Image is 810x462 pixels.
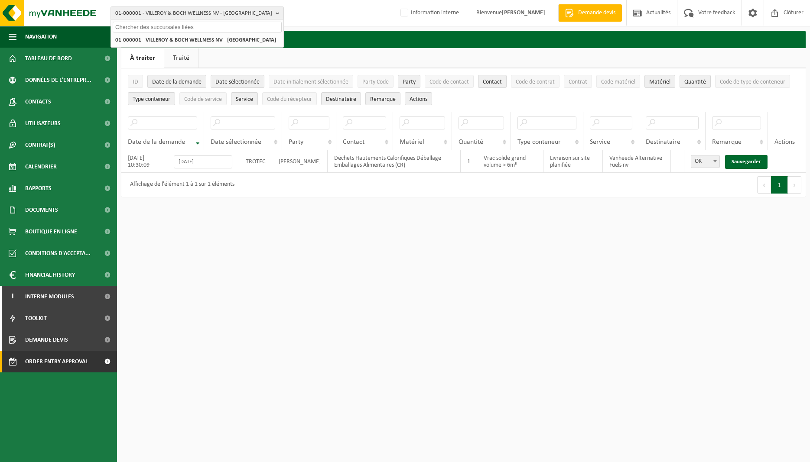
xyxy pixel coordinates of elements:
[321,92,361,105] button: DestinataireDestinataire : Activate to sort
[25,91,51,113] span: Contacts
[179,92,227,105] button: Code de serviceCode de service: Activate to sort
[147,75,206,88] button: Date de la demandeDate de la demande: Activate to remove sorting
[644,75,675,88] button: MatérielMatériel: Activate to sort
[25,221,77,242] span: Boutique en ligne
[684,79,706,85] span: Quantité
[25,48,72,69] span: Tableau de bord
[25,242,91,264] span: Conditions d'accepta...
[502,10,545,16] strong: [PERSON_NAME]
[25,351,88,372] span: Order entry approval
[590,139,610,145] span: Service
[399,6,459,19] label: Information interne
[405,92,432,105] button: Actions
[25,156,57,178] span: Calendrier
[25,69,91,91] span: Données de l'entrepr...
[603,150,671,173] td: Vanheede Alternative Fuels nv
[459,139,483,145] span: Quantité
[126,177,234,193] div: Affichage de l'élément 1 à 1 sur 1 éléments
[564,75,592,88] button: ContratContrat: Activate to sort
[113,22,282,32] input: Chercher des succursales liées
[398,75,420,88] button: PartyParty: Activate to sort
[517,139,561,145] span: Type conteneur
[25,264,75,286] span: Financial History
[326,96,356,103] span: Destinataire
[569,79,587,85] span: Contrat
[133,96,170,103] span: Type conteneur
[365,92,400,105] button: RemarqueRemarque: Activate to sort
[184,96,222,103] span: Code de service
[25,134,55,156] span: Contrat(s)
[691,155,720,168] span: OK
[425,75,474,88] button: Code de contactCode de contact: Activate to sort
[115,7,272,20] span: 01-000001 - VILLEROY & BOCH WELLNESS NV - [GEOGRAPHIC_DATA]
[461,150,477,173] td: 1
[211,75,264,88] button: Date sélectionnéeDate sélectionnée: Activate to sort
[516,79,555,85] span: Code de contrat
[601,79,635,85] span: Code matériel
[25,199,58,221] span: Documents
[478,75,507,88] button: ContactContact: Activate to sort
[239,150,272,173] td: TROTEC
[543,150,602,173] td: Livraison sur site planifiée
[25,113,61,134] span: Utilisateurs
[128,139,185,145] span: Date de la demande
[576,9,618,17] span: Demande devis
[262,92,317,105] button: Code du récepteurCode du récepteur: Activate to sort
[164,48,198,68] a: Traité
[272,150,328,173] td: [PERSON_NAME]
[115,37,276,43] strong: 01-000001 - VILLEROY & BOCH WELLNESS NV - [GEOGRAPHIC_DATA]
[25,329,68,351] span: Demande devis
[9,286,16,307] span: I
[236,96,253,103] span: Service
[477,150,543,173] td: Vrac solide grand volume > 6m³
[215,79,260,85] span: Date sélectionnée
[343,139,364,145] span: Contact
[25,286,74,307] span: Interne modules
[558,4,622,22] a: Demande devis
[410,96,427,103] span: Actions
[596,75,640,88] button: Code matérielCode matériel: Activate to sort
[121,48,164,68] a: À traiter
[289,139,303,145] span: Party
[273,79,348,85] span: Date initialement sélectionnée
[328,150,461,173] td: Déchets Hautements Calorifiques Déballage Emballages Alimentaires (CR)
[25,26,57,48] span: Navigation
[121,31,806,48] h2: Order Entry Approval
[25,178,52,199] span: Rapports
[403,79,416,85] span: Party
[25,307,47,329] span: Toolkit
[128,75,143,88] button: IDID: Activate to sort
[649,79,670,85] span: Matériel
[511,75,560,88] button: Code de contratCode de contrat: Activate to sort
[691,155,719,168] span: OK
[362,79,389,85] span: Party Code
[111,6,284,19] button: 01-000001 - VILLEROY & BOCH WELLNESS NV - [GEOGRAPHIC_DATA]
[269,75,353,88] button: Date initialement sélectionnéeDate initialement sélectionnée: Activate to sort
[771,176,788,194] button: 1
[680,75,711,88] button: QuantitéQuantité: Activate to sort
[757,176,771,194] button: Previous
[483,79,502,85] span: Contact
[715,75,790,88] button: Code de type de conteneurCode de type de conteneur: Activate to sort
[152,79,202,85] span: Date de la demande
[121,150,167,173] td: [DATE] 10:30:09
[429,79,469,85] span: Code de contact
[646,139,680,145] span: Destinataire
[128,92,175,105] button: Type conteneurType conteneur: Activate to sort
[788,176,801,194] button: Next
[133,79,138,85] span: ID
[267,96,312,103] span: Code du récepteur
[370,96,396,103] span: Remarque
[231,92,258,105] button: ServiceService: Activate to sort
[712,139,742,145] span: Remarque
[725,155,768,169] a: Sauvegarder
[211,139,261,145] span: Date sélectionnée
[774,139,795,145] span: Actions
[358,75,394,88] button: Party CodeParty Code: Activate to sort
[400,139,424,145] span: Matériel
[720,79,785,85] span: Code de type de conteneur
